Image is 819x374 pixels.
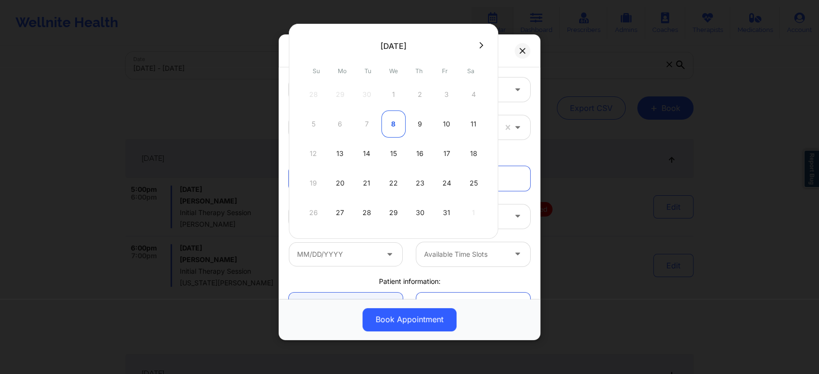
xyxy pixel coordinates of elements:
[328,170,352,197] div: Mon Oct 20 2025
[415,67,423,75] abbr: Thursday
[389,67,398,75] abbr: Wednesday
[408,170,432,197] div: Thu Oct 23 2025
[282,276,537,286] div: Patient information:
[328,140,352,167] div: Mon Oct 13 2025
[289,293,403,317] a: Registered Patient
[355,140,379,167] div: Tue Oct 14 2025
[461,140,486,167] div: Sat Oct 18 2025
[355,170,379,197] div: Tue Oct 21 2025
[435,170,459,197] div: Fri Oct 24 2025
[461,110,486,138] div: Sat Oct 11 2025
[408,140,432,167] div: Thu Oct 16 2025
[461,170,486,197] div: Sat Oct 25 2025
[408,199,432,226] div: Thu Oct 30 2025
[282,150,537,159] div: Appointment information:
[289,242,403,266] input: MM/DD/YYYY
[442,67,448,75] abbr: Friday
[362,308,457,331] button: Book Appointment
[416,293,530,317] a: Not Registered Patient
[467,67,474,75] abbr: Saturday
[328,199,352,226] div: Mon Oct 27 2025
[408,110,432,138] div: Thu Oct 09 2025
[313,67,320,75] abbr: Sunday
[381,199,406,226] div: Wed Oct 29 2025
[364,67,371,75] abbr: Tuesday
[435,140,459,167] div: Fri Oct 17 2025
[435,110,459,138] div: Fri Oct 10 2025
[338,67,346,75] abbr: Monday
[381,110,406,138] div: Wed Oct 08 2025
[381,140,406,167] div: Wed Oct 15 2025
[381,170,406,197] div: Wed Oct 22 2025
[435,199,459,226] div: Fri Oct 31 2025
[380,41,407,51] div: [DATE]
[355,199,379,226] div: Tue Oct 28 2025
